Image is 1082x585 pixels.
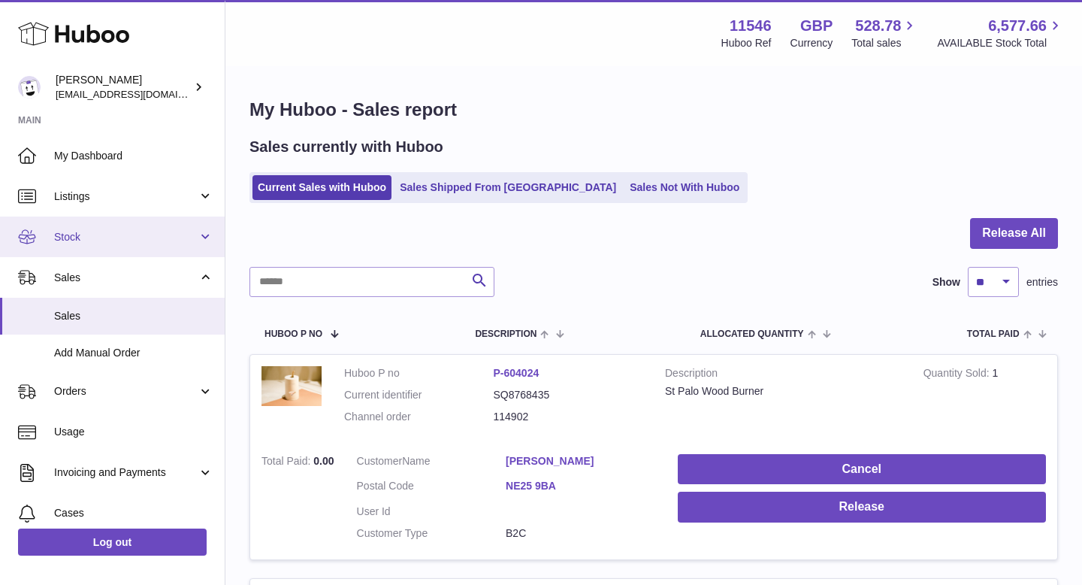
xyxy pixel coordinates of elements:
[855,16,901,36] span: 528.78
[678,492,1046,523] button: Release
[730,16,772,36] strong: 11546
[506,454,655,468] a: [PERSON_NAME]
[54,346,213,360] span: Add Manual Order
[54,425,213,439] span: Usage
[937,16,1064,50] a: 6,577.66 AVAILABLE Stock Total
[800,16,833,36] strong: GBP
[249,137,443,157] h2: Sales currently with Huboo
[252,175,391,200] a: Current Sales with Huboo
[475,329,536,339] span: Description
[54,465,198,480] span: Invoicing and Payments
[988,16,1047,36] span: 6,577.66
[264,329,322,339] span: Huboo P no
[665,366,901,384] strong: Description
[790,36,833,50] div: Currency
[967,329,1020,339] span: Total paid
[923,367,993,383] strong: Quantity Sold
[851,16,918,50] a: 528.78 Total sales
[357,526,506,541] dt: Customer Type
[912,355,1057,443] td: 1
[494,410,643,424] dd: 114902
[357,454,506,472] dt: Name
[665,384,901,399] div: St Palo Wood Burner
[357,455,403,467] span: Customer
[1026,275,1058,289] span: entries
[344,388,494,402] dt: Current identifier
[494,367,539,379] a: P-604024
[937,36,1064,50] span: AVAILABLE Stock Total
[494,388,643,402] dd: SQ8768435
[344,366,494,380] dt: Huboo P no
[313,455,334,467] span: 0.00
[851,36,918,50] span: Total sales
[56,88,221,100] span: [EMAIL_ADDRESS][DOMAIN_NAME]
[932,275,960,289] label: Show
[721,36,772,50] div: Huboo Ref
[357,505,506,519] dt: User Id
[506,526,655,541] dd: B2C
[506,479,655,493] a: NE25 9BA
[249,98,1058,122] h1: My Huboo - Sales report
[394,175,621,200] a: Sales Shipped From [GEOGRAPHIC_DATA]
[54,271,198,285] span: Sales
[678,454,1046,485] button: Cancel
[970,218,1058,249] button: Release All
[54,309,213,323] span: Sales
[54,506,213,520] span: Cases
[54,149,213,163] span: My Dashboard
[54,384,198,399] span: Orders
[261,455,313,471] strong: Total Paid
[54,189,198,204] span: Listings
[54,230,198,244] span: Stock
[261,366,322,406] img: scond-2.jpg
[700,329,804,339] span: ALLOCATED Quantity
[18,76,41,99] img: Info@stpalo.com
[18,529,207,556] a: Log out
[357,479,506,497] dt: Postal Code
[344,410,494,424] dt: Channel order
[624,175,745,200] a: Sales Not With Huboo
[56,73,191,102] div: [PERSON_NAME]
